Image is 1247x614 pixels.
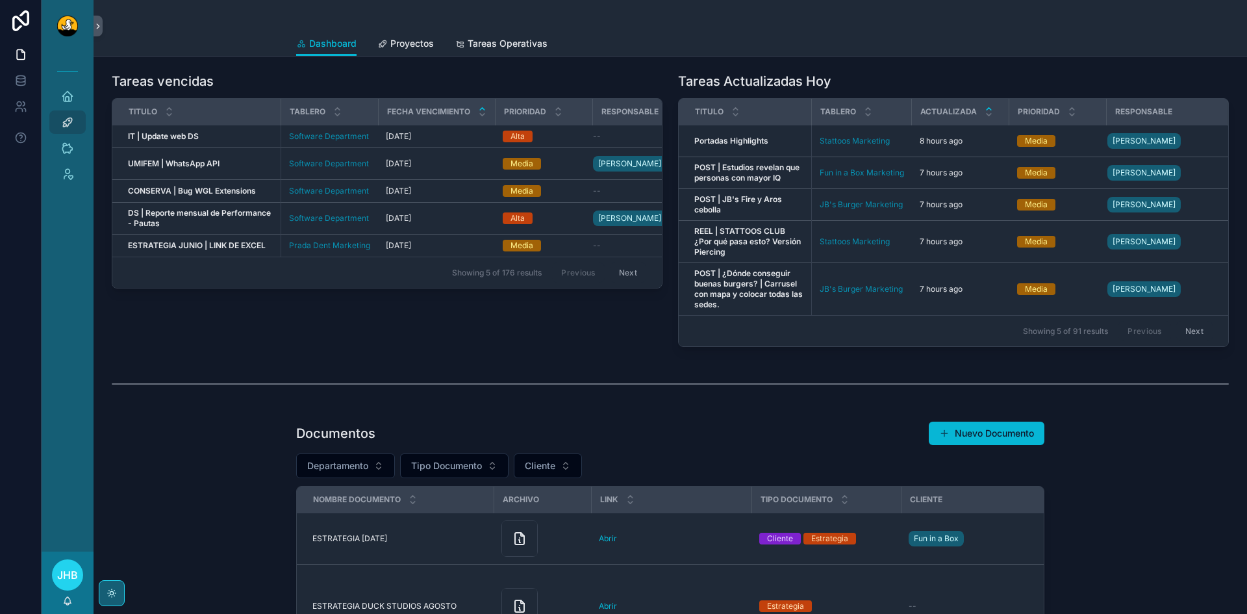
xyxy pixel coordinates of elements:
[598,213,661,224] span: [PERSON_NAME]
[820,136,904,146] a: Stattoos Marketing
[313,494,401,505] span: Nombre Documento
[468,37,548,50] span: Tareas Operativas
[1107,197,1181,212] a: [PERSON_NAME]
[593,131,601,142] span: --
[920,168,1001,178] a: 7 hours ago
[599,601,617,611] a: Abrir
[694,194,803,215] a: POST | JB's Fire y Aros cebolla
[694,268,805,309] strong: POST | ¿Dónde conseguir buenas burgers? | Carrusel con mapa y colocar todas las sedes.
[296,424,375,442] h1: Documentos
[695,107,724,117] span: Titulo
[57,16,78,36] img: App logo
[820,199,903,210] a: JB's Burger Marketing
[128,186,256,196] strong: CONSERVA | Bug WGL Extensions
[598,159,661,169] span: [PERSON_NAME]
[1025,283,1048,295] div: Media
[128,208,273,228] strong: DS | Reporte mensual de Performance - Pautas
[289,131,371,142] a: Software Department
[820,284,903,294] a: JB's Burger Marketing
[510,131,525,142] div: Alta
[820,199,904,210] a: JB's Burger Marketing
[1023,326,1108,337] span: Showing 5 of 91 results
[593,131,674,142] a: --
[909,601,1041,611] a: --
[593,240,601,251] span: --
[920,107,977,117] span: Actualizada
[593,153,674,174] a: [PERSON_NAME]
[309,37,357,50] span: Dashboard
[820,136,890,146] a: Stattoos Marketing
[112,72,214,90] h1: Tareas vencidas
[694,226,803,257] a: REEL | STATTOOS CLUB ¿Por qué pasa esto? Versión Piercing
[503,494,539,505] span: Archivo
[128,131,273,142] a: IT | Update web DS
[128,159,220,168] strong: UMIFEM | WhatsApp API
[386,213,411,224] span: [DATE]
[694,162,801,183] strong: POST | Estudios revelan que personas con mayor IQ
[1113,284,1176,294] span: [PERSON_NAME]
[1017,135,1099,147] a: Media
[1113,168,1176,178] span: [PERSON_NAME]
[377,32,434,58] a: Proyectos
[386,159,487,169] a: [DATE]
[455,32,548,58] a: Tareas Operativas
[386,131,411,142] span: [DATE]
[910,494,942,505] span: Cliente
[1107,231,1212,252] a: [PERSON_NAME]
[593,186,601,196] span: --
[820,168,904,178] a: Fun in a Box Marketing
[1113,136,1176,146] span: [PERSON_NAME]
[452,268,542,278] span: Showing 5 of 176 results
[929,422,1044,445] button: Nuevo Documento
[920,284,1001,294] a: 7 hours ago
[820,237,890,247] a: Stattoos Marketing
[128,240,273,251] a: ESTRATEGIA JUNIO | LINK DE EXCEL
[920,199,963,210] p: 7 hours ago
[678,72,831,90] h1: Tareas Actualizadas Hoy
[503,185,585,197] a: Media
[42,52,94,203] div: scrollable content
[599,533,744,544] a: Abrir
[1107,133,1181,149] a: [PERSON_NAME]
[759,600,893,612] a: Estrategia
[909,528,1041,549] a: Fun in a Box
[694,136,803,146] a: Portadas Highlights
[1017,199,1099,211] a: Media
[593,208,674,229] a: [PERSON_NAME]
[1107,234,1181,249] a: [PERSON_NAME]
[387,107,470,117] span: Fecha Vencimiento
[820,284,904,294] a: JB's Burger Marketing
[767,600,804,612] div: Estrategia
[312,533,486,544] a: ESTRATEGIA [DATE]
[920,237,1001,247] a: 7 hours ago
[1018,107,1060,117] span: Prioridad
[386,186,487,196] a: [DATE]
[289,240,370,251] a: Prada Dent Marketing
[503,158,585,170] a: Media
[1025,167,1048,179] div: Media
[694,162,803,183] a: POST | Estudios revelan que personas con mayor IQ
[386,213,487,224] a: [DATE]
[1107,162,1212,183] a: [PERSON_NAME]
[761,494,833,505] span: Tipo Documento
[129,107,157,117] span: Titulo
[289,213,369,224] a: Software Department
[1107,131,1212,151] a: [PERSON_NAME]
[510,185,533,197] div: Media
[296,454,395,478] button: Select Button
[759,533,893,544] a: ClienteEstrategia
[289,240,371,251] a: Prada Dent Marketing
[312,601,486,611] a: ESTRATEGIA DUCK STUDIOS AGOSTO
[400,454,509,478] button: Select Button
[694,136,768,146] strong: Portadas Highlights
[909,531,964,546] a: Fun in a Box
[386,159,411,169] span: [DATE]
[610,262,646,283] button: Next
[290,107,325,117] span: Tablero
